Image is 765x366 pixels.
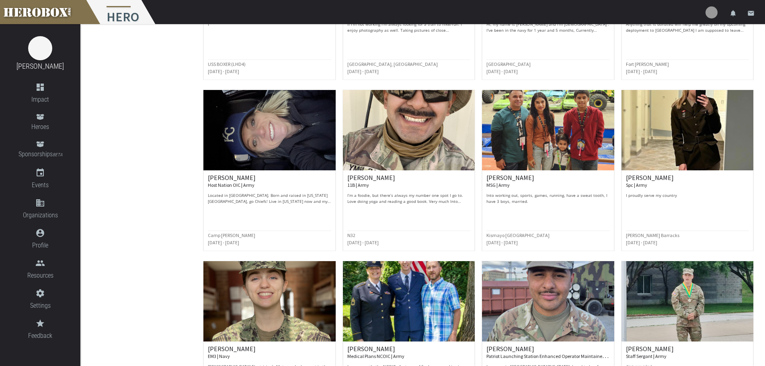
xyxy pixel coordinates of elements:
small: USS BOXER (LHD4) [208,61,246,67]
small: N32 [347,232,355,238]
img: image [28,36,52,60]
p: If I’m not working I’m always looking for a trail to hike/run. I enjoy photography as well. Takin... [347,21,470,33]
h6: [PERSON_NAME] [347,174,470,188]
small: [DATE] - [DATE] [347,239,379,245]
small: Spc | Army [626,182,647,188]
h6: [PERSON_NAME] [486,174,609,188]
small: Camp [PERSON_NAME] [208,232,255,238]
small: [DATE] - [DATE] [208,239,239,245]
a: [PERSON_NAME] Host Nation OIC | Army Located in [GEOGRAPHIC_DATA]. Born and raised in [US_STATE][... [203,90,336,251]
h6: [PERSON_NAME] [208,174,331,188]
small: [GEOGRAPHIC_DATA], [GEOGRAPHIC_DATA] [347,61,438,67]
a: [PERSON_NAME] [16,62,64,70]
i: notifications [730,10,737,17]
small: Fort [PERSON_NAME] [626,61,669,67]
small: EM3 | Navy [208,353,230,359]
h6: [PERSON_NAME] [486,346,609,360]
h6: [PERSON_NAME] [626,346,749,360]
small: [DATE] - [DATE] [626,68,657,74]
small: 11B | Army [347,182,369,188]
h6: [PERSON_NAME] [626,174,749,188]
small: Staff Sergant | Army [626,353,667,359]
h6: [PERSON_NAME] [208,346,331,360]
small: BETA [53,152,62,157]
small: Patriot Launching Station Enhanced Operator Maintainer | Army [486,352,618,360]
img: user-image [706,6,718,18]
a: [PERSON_NAME] Spc | Army I proudly serve my country [PERSON_NAME] Barracks [DATE] - [DATE] [621,90,754,251]
small: Kismayo [GEOGRAPHIC_DATA] [486,232,550,238]
a: [PERSON_NAME] MSG | Army Into working out, sports, games, running, have a sweat tooth, I have 3 b... [482,90,614,251]
small: [PERSON_NAME] Barracks [626,232,679,238]
small: Medical Plans NCOIC | Army [347,353,404,359]
small: [GEOGRAPHIC_DATA] [486,61,531,67]
small: Host Nation OIC | Army [208,182,254,188]
p: I proudly serve my country [626,192,749,204]
a: [PERSON_NAME] 11B | Army I’m a foodie, but there’s always my number one spot I go to. Love doing ... [343,90,475,251]
p: Anything that is donated will help me greatly on my upcoming deployment to [GEOGRAPHIC_DATA] I am... [626,21,749,33]
p: I’m a foodie, but there’s always my number one spot I go to. Love doing yoga and reading a good b... [347,192,470,204]
small: [DATE] - [DATE] [486,68,518,74]
p: Located in [GEOGRAPHIC_DATA]. Born and raised in [US_STATE][GEOGRAPHIC_DATA], go Chiefs! Live in ... [208,192,331,204]
h6: [PERSON_NAME] [347,346,470,360]
small: MSG | Army [486,182,510,188]
small: [DATE] - [DATE] [626,239,657,245]
small: [DATE] - [DATE] [486,239,518,245]
small: [DATE] - [DATE] [208,68,239,74]
p: I' [208,21,331,33]
p: Hi, my name is [PERSON_NAME] and I'm [DEMOGRAPHIC_DATA] . I've been in the navy for 1 year and 5 ... [486,21,609,33]
p: Into working out, sports, games, running, have a sweat tooth, I have 3 boys, married. [486,192,609,204]
small: [DATE] - [DATE] [347,68,379,74]
i: email [747,10,755,17]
